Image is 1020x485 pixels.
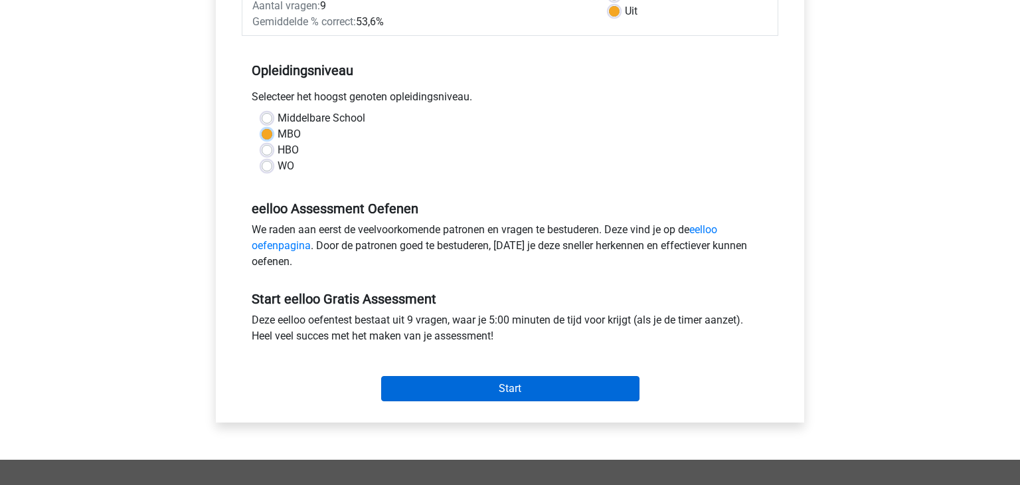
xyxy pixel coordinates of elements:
h5: eelloo Assessment Oefenen [252,201,768,217]
input: Start [381,376,639,401]
div: Deze eelloo oefentest bestaat uit 9 vragen, waar je 5:00 minuten de tijd voor krijgt (als je de t... [242,312,778,349]
div: 53,6% [242,14,599,30]
span: Gemiddelde % correct: [252,15,356,28]
label: Middelbare School [278,110,365,126]
div: Selecteer het hoogst genoten opleidingsniveau. [242,89,778,110]
label: WO [278,158,294,174]
label: HBO [278,142,299,158]
div: We raden aan eerst de veelvoorkomende patronen en vragen te bestuderen. Deze vind je op de . Door... [242,222,778,275]
label: MBO [278,126,301,142]
label: Uit [625,3,637,19]
h5: Opleidingsniveau [252,57,768,84]
h5: Start eelloo Gratis Assessment [252,291,768,307]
